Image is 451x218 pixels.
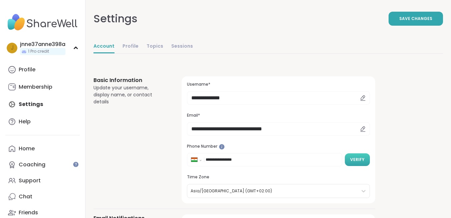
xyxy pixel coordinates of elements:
div: Help [19,118,31,125]
a: Profile [123,40,139,53]
iframe: Spotlight [219,144,225,150]
a: Profile [5,62,80,78]
span: Save Changes [399,16,432,22]
a: Coaching [5,157,80,173]
h3: Email* [187,113,370,118]
h3: Username* [187,82,370,87]
h3: Phone Number [187,144,370,149]
a: Home [5,141,80,157]
iframe: Spotlight [73,162,78,167]
h3: Basic Information [93,76,166,84]
button: Verify [345,153,370,166]
div: Chat [19,193,32,200]
a: Account [93,40,115,53]
div: Coaching [19,161,45,168]
img: ShareWell Nav Logo [5,11,80,34]
div: Home [19,145,35,152]
button: Save Changes [389,12,443,26]
span: 1 Pro credit [28,49,49,54]
h3: Time Zone [187,174,370,180]
div: Update your username, display name, or contact details [93,84,166,105]
a: Support [5,173,80,189]
a: Membership [5,79,80,95]
div: Support [19,177,41,184]
div: Settings [93,11,138,27]
div: Membership [19,83,52,91]
a: Sessions [171,40,193,53]
a: Help [5,114,80,130]
div: jnne37anne398a [20,41,65,48]
a: Chat [5,189,80,205]
span: Verify [350,157,365,163]
span: j [11,44,14,52]
div: Profile [19,66,35,73]
div: Friends [19,209,38,216]
a: Topics [147,40,163,53]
